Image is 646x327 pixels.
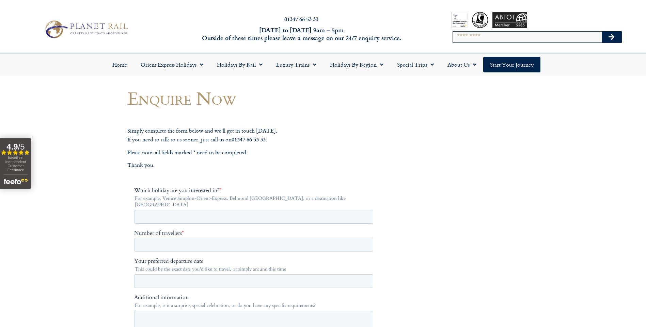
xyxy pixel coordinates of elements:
a: Orient Express Holidays [134,57,210,72]
span: By telephone [8,255,38,262]
a: Luxury Trains [269,57,323,72]
p: Please note, all fields marked * need to be completed. [127,148,383,157]
a: Special Trips [390,57,441,72]
span: By email [8,246,28,254]
p: Simply complete the form below and we’ll get in touch [DATE]. If you need to talk to us sooner, j... [127,126,383,144]
span: Your last name [121,152,156,159]
h1: Enquire Now [127,88,383,108]
a: Holidays by Region [323,57,390,72]
a: 01347 66 53 33 [284,15,318,23]
span: Check to subscribe to the Planet Rail newsletter [9,315,239,321]
a: Home [106,57,134,72]
input: Check to subscribe to the Planet Rail newsletter [2,316,6,321]
h6: [DATE] to [DATE] 9am – 5pm Outside of these times please leave a message on our 24/7 enquiry serv... [174,26,429,42]
a: Start your Journey [483,57,540,72]
button: Search [602,32,621,42]
input: By email [2,247,6,252]
nav: Menu [3,57,643,72]
p: Thank you. [127,161,383,170]
a: Holidays by Rail [210,57,269,72]
img: Planet Rail Train Holidays Logo [42,18,130,40]
strong: 01347 66 53 33 [232,135,266,143]
input: By telephone [2,256,6,260]
a: About Us [441,57,483,72]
